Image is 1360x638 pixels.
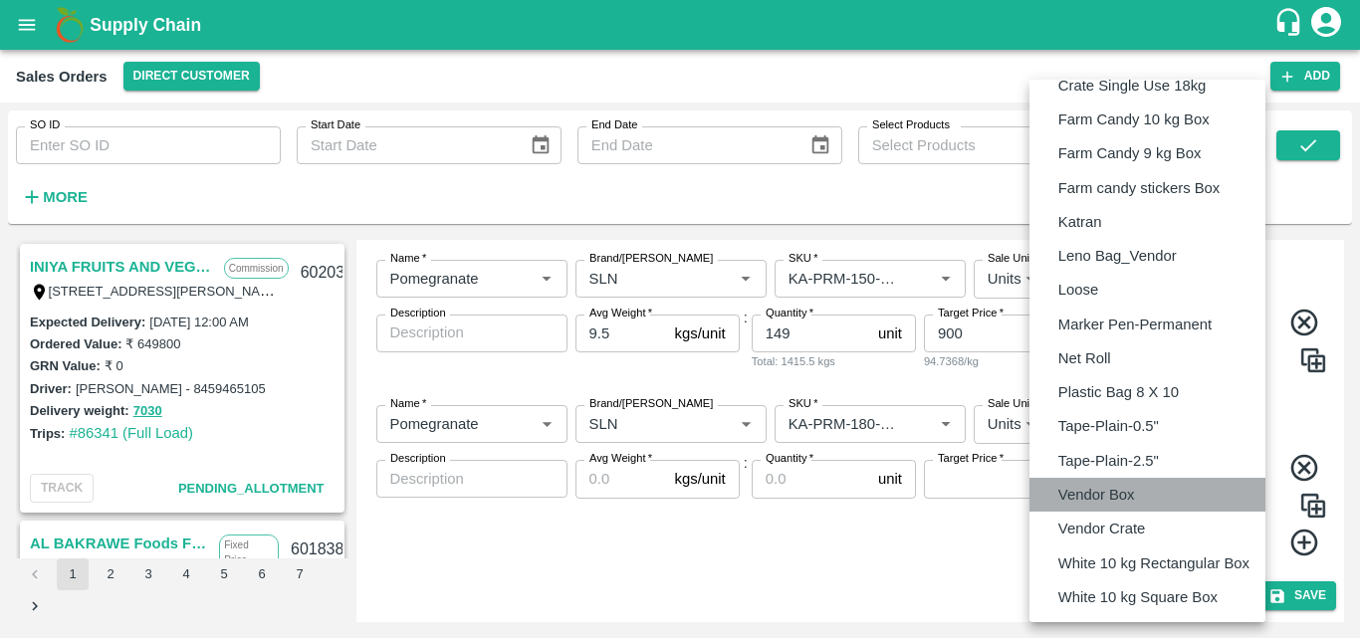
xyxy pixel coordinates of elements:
[1058,518,1145,539] p: Vendor Crate
[1058,484,1135,506] p: Vendor Box
[1058,314,1212,335] p: Marker Pen-Permanent
[1058,450,1159,472] p: Tape-Plain-2.5"
[1058,75,1207,97] p: Crate Single Use 18kg
[1058,552,1249,574] p: White 10 kg Rectangular Box
[1058,142,1202,164] p: Farm Candy 9 kg Box
[1058,177,1221,199] p: Farm candy stickers Box
[1058,245,1177,267] p: Leno Bag_Vendor
[1058,347,1111,369] p: Net Roll
[1058,415,1159,437] p: Tape-Plain-0.5"
[1058,586,1218,608] p: White 10 kg Square Box
[1058,108,1210,130] p: Farm Candy 10 kg Box
[1058,211,1102,233] p: Katran
[1058,279,1098,301] p: Loose
[1058,381,1179,403] p: Plastic Bag 8 X 10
